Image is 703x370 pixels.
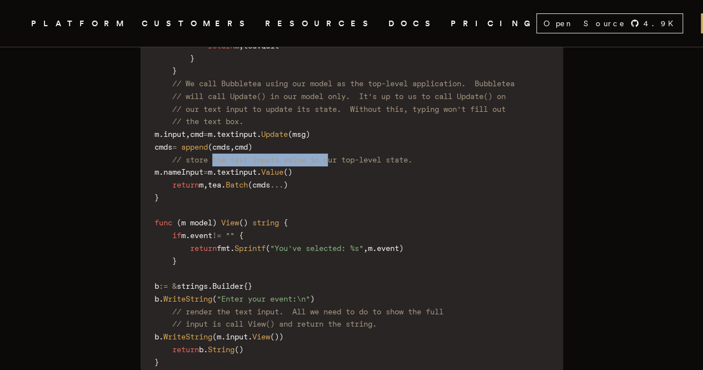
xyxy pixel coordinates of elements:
span: ) [248,142,252,151]
span: m [154,167,159,176]
span: Sprintf [235,244,266,253]
span: return [172,345,199,354]
span: ( [208,142,212,151]
span: , [239,41,243,50]
span: append [181,142,208,151]
span: cmd [235,142,248,151]
span: // will call Update() in our model only. It's up to us to call Update() on [172,92,506,101]
span: Batch [226,180,248,189]
span: "" [226,231,235,240]
span: } [172,256,177,265]
span: . [221,332,226,341]
span: nameInput [163,167,203,176]
span: = [203,130,208,139]
span: { [283,218,288,227]
span: WriteString [163,294,212,303]
span: fmt [217,244,230,253]
span: ) [288,167,292,176]
span: m [208,167,212,176]
span: m [235,41,239,50]
span: . [159,167,163,176]
span: } [172,66,177,75]
span: return [190,244,217,253]
span: msg [292,130,306,139]
span: { [239,231,243,240]
span: ) [306,130,310,139]
span: textinput [217,167,257,176]
span: . [257,167,261,176]
span: ( [212,332,217,341]
span: . [159,332,163,341]
span: ) [239,345,243,354]
span: = [203,167,208,176]
span: b [154,332,159,341]
span: event [377,244,399,253]
span: cmd [190,130,203,139]
span: != [212,231,221,240]
span: String [208,345,235,354]
span: m [181,231,186,240]
span: 4.9 K [644,18,680,29]
span: ) [243,218,248,227]
span: Value [261,167,283,176]
span: m [368,244,372,253]
span: = [172,142,177,151]
span: ) [212,218,217,227]
span: ) [310,294,315,303]
span: // the text box. [172,117,243,126]
span: ) [275,332,279,341]
span: View [221,218,239,227]
span: m [217,332,221,341]
span: Open Source [544,18,626,29]
button: PLATFORM [31,17,128,31]
span: strings [177,282,208,290]
span: ( [283,167,288,176]
span: "You've selected: %s" [270,244,363,253]
span: { [243,282,248,290]
span: event [190,231,212,240]
span: m model [181,218,212,227]
span: cmds [154,142,172,151]
button: RESOURCES [265,17,375,31]
span: ( [270,332,275,341]
span: . [257,130,261,139]
span: b [154,282,159,290]
span: WriteString [163,332,212,341]
span: } [154,358,159,367]
span: , [363,244,368,253]
span: ( [248,180,252,189]
span: m [199,180,203,189]
span: func [154,218,172,227]
span: m [208,130,212,139]
span: tea [208,180,221,189]
span: cmds [252,180,270,189]
span: Quit [261,41,279,50]
span: . [186,231,190,240]
a: CUSTOMERS [142,17,252,31]
span: . [257,41,261,50]
span: ) [279,332,283,341]
span: & [172,282,177,290]
span: . [230,244,235,253]
span: return [172,180,199,189]
span: . [248,332,252,341]
span: } [190,54,195,63]
span: := [159,282,168,290]
span: cmds [212,142,230,151]
span: // We call Bubbletea using our model as the top-level application. Bubbletea [172,79,515,88]
span: . [159,294,163,303]
span: ( [235,345,239,354]
span: b [154,294,159,303]
span: . [221,180,226,189]
span: ) [283,180,288,189]
span: "Enter your event:\n" [217,294,310,303]
span: ) [399,244,403,253]
span: string [252,218,279,227]
span: . [212,167,217,176]
span: // our text input to update its state. Without this, typing won't fill out [172,105,506,114]
span: // render the text input. All we need to do to show the full [172,307,443,316]
span: . [372,244,377,253]
span: input [163,130,186,139]
span: , [203,180,208,189]
span: // store the text inputs value in our top-level state. [172,155,412,164]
